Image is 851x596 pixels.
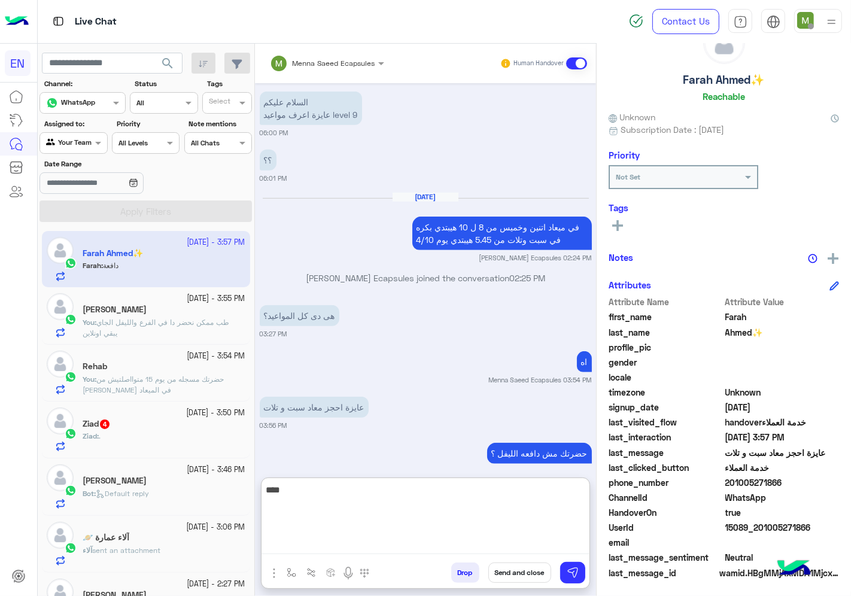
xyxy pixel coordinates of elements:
span: آلاء [83,546,92,555]
h6: Reachable [703,91,745,102]
span: search [160,56,175,71]
span: عايزة احجز معاد سبت و تلات [725,446,840,459]
h5: Rehab [83,361,107,372]
p: 21/9/2025, 3:27 PM [260,305,339,326]
span: email [609,536,723,549]
small: [DATE] - 3:06 PM [187,522,245,533]
span: HandoverOn [609,506,723,519]
small: 03:27 PM [260,329,287,339]
button: Send and close [488,562,551,583]
img: notes [808,254,817,263]
button: Trigger scenario [302,562,321,582]
span: 2 [725,491,840,504]
small: [DATE] - 3:46 PM [187,464,245,476]
img: profile [824,14,839,29]
span: UserId [609,521,723,534]
img: tab [767,15,780,29]
span: true [725,506,840,519]
span: wamid.HBgMMjAxMDA1MjcxODY2FQIAEhggQUNBRkQxQzhGREJGMzQ4QTU2NjIwMDNCNTlGRDQzQUMA [719,567,839,579]
span: Bot [83,489,94,498]
span: Attribute Name [609,296,723,308]
label: Channel: [44,78,124,89]
small: [DATE] - 3:50 PM [187,408,245,419]
span: phone_number [609,476,723,489]
span: null [725,356,840,369]
span: last_message_sentiment [609,551,723,564]
img: defaultAdmin.png [47,408,74,434]
h6: Notes [609,252,633,263]
small: [PERSON_NAME] Ecapsules 02:24 PM [479,253,592,263]
span: حضرتك مسجله من يوم 15 متوااصلتيش من بدري ليه وليه دخلنا في الميعاد [83,375,224,394]
p: 21/9/2025, 3:54 PM [577,351,592,372]
button: Drop [451,562,479,583]
span: 2025-02-25T14:09:35.055Z [725,401,840,413]
span: null [725,536,840,549]
b: : [83,375,96,384]
span: You [83,318,95,327]
span: timezone [609,386,723,399]
small: [DATE] - 3:55 PM [187,293,245,305]
h5: Abdelrahman Ashraf [83,476,147,486]
b: : [83,431,99,440]
small: Human Handover [513,59,564,68]
button: create order [321,562,341,582]
label: Priority [117,118,178,129]
label: Assigned to: [44,118,106,129]
small: 03:56 PM [260,421,287,430]
img: create order [326,568,336,577]
img: WhatsApp [65,485,77,497]
b: Not Set [616,172,640,181]
h6: Tags [609,202,839,213]
button: search [153,53,183,78]
div: Select [207,96,230,110]
span: profile_pic [609,341,723,354]
img: WhatsApp [65,542,77,554]
img: defaultAdmin.png [47,351,74,378]
h6: [DATE] [393,193,458,201]
img: WhatsApp [65,428,77,440]
p: [PERSON_NAME] Ecapsules joined the conversation [260,272,592,284]
span: last_message_id [609,567,717,579]
small: [DATE] - 2:27 PM [187,579,245,590]
span: Unknown [725,386,840,399]
small: 06:01 PM [260,174,287,183]
span: Unknown [609,111,655,123]
span: ChannelId [609,491,723,504]
span: last_interaction [609,431,723,443]
h5: آلاء عمارة 🪐 [83,533,129,543]
h5: Farah Ahmed✨ [683,73,765,87]
img: make a call [360,568,369,578]
small: [DATE] - 3:54 PM [187,351,245,362]
span: Ahmed✨ [725,326,840,339]
span: last_clicked_button [609,461,723,474]
img: tab [734,15,747,29]
small: Menna Saeed Ecapsules 03:54 PM [489,375,592,385]
p: Live Chat [75,14,117,30]
b: : [83,489,96,498]
span: null [725,371,840,384]
span: خدمة العملاء [725,461,840,474]
span: 4 [100,419,110,429]
label: Note mentions [189,118,250,129]
span: 0 [725,551,840,564]
img: WhatsApp [65,314,77,326]
img: userImage [797,12,814,29]
span: sent an attachment [92,546,160,555]
span: 201005271866 [725,476,840,489]
img: send message [567,567,579,579]
h6: Priority [609,150,640,160]
span: 2025-09-21T12:57:19.622024Z [725,431,840,443]
p: 20/9/2025, 6:00 PM [260,92,362,125]
span: Default reply [96,489,149,498]
span: 02:25 PM [509,273,545,283]
span: You [83,375,95,384]
img: defaultAdmin.png [47,522,74,549]
img: tab [51,14,66,29]
span: Ziad [83,431,97,440]
p: 21/9/2025, 2:24 PM [412,217,592,250]
span: طب ممكن نحضر دا في الفرع والليفل الجاي يبقي اونلاين [83,318,229,337]
span: signup_date [609,401,723,413]
img: defaultAdmin.png [47,464,74,491]
img: send voice note [341,566,355,580]
img: WhatsApp [65,371,77,383]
